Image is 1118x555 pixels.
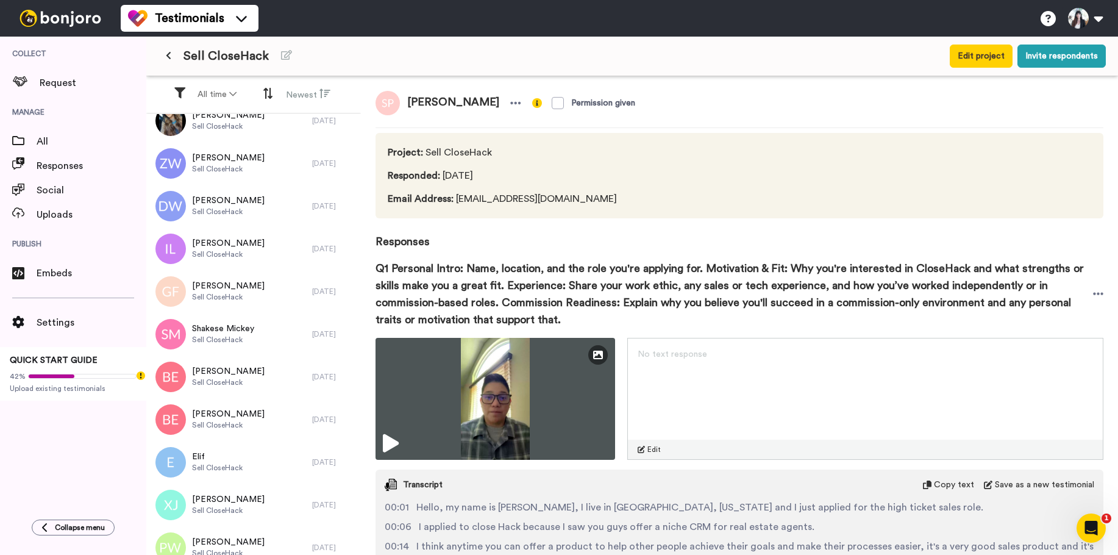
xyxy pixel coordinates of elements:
[312,500,355,510] div: [DATE]
[37,183,146,198] span: Social
[312,201,355,211] div: [DATE]
[37,134,146,149] span: All
[376,260,1093,328] span: Q1 Personal Intro: Name, location, and the role you're applying for. Motivation & Fit: Why you're...
[15,10,106,27] img: bj-logo-header-white.svg
[312,543,355,553] div: [DATE]
[55,523,105,532] span: Collapse menu
[146,185,361,227] a: [PERSON_NAME]Sell CloseHack[DATE]
[192,249,265,259] span: Sell CloseHack
[388,168,617,183] span: [DATE]
[155,234,186,264] img: il.png
[192,237,265,249] span: [PERSON_NAME]
[388,171,440,181] span: Responded :
[192,292,265,302] span: Sell CloseHack
[155,106,186,136] img: a41ae7ba-59f0-4f1c-be41-aad1500ff58f.jpg
[192,420,265,430] span: Sell CloseHack
[37,207,146,222] span: Uploads
[37,266,146,281] span: Embeds
[376,91,400,115] img: sp.png
[146,484,361,526] a: [PERSON_NAME]Sell CloseHack[DATE]
[146,227,361,270] a: [PERSON_NAME]Sell CloseHack[DATE]
[146,356,361,398] a: [PERSON_NAME]Sell CloseHack[DATE]
[192,335,254,345] span: Sell CloseHack
[376,338,615,460] img: ce2b4e8a-fad5-4db6-af1c-8ec3b6f5d5b9-thumbnail_full-1755731512.jpg
[155,276,186,307] img: gf.png
[416,500,983,515] span: Hello, my name is [PERSON_NAME], I live in [GEOGRAPHIC_DATA], [US_STATE] and I just applied for t...
[146,142,361,185] a: [PERSON_NAME]Sell CloseHack[DATE]
[192,280,265,292] span: [PERSON_NAME]
[388,148,423,157] span: Project :
[638,350,707,359] span: No text response
[192,365,265,378] span: [PERSON_NAME]
[312,457,355,467] div: [DATE]
[312,287,355,296] div: [DATE]
[1102,514,1111,523] span: 1
[312,159,355,168] div: [DATE]
[419,520,814,534] span: I applied to close Hack because I saw you guys offer a niche CRM for real estate agents.
[192,451,243,463] span: Elif
[312,116,355,126] div: [DATE]
[128,9,148,28] img: tm-color.svg
[192,164,265,174] span: Sell CloseHack
[385,500,409,515] span: 00:01
[146,398,361,441] a: [PERSON_NAME]Sell CloseHack[DATE]
[192,506,265,515] span: Sell CloseHack
[155,10,224,27] span: Testimonials
[155,447,186,478] img: e.png
[146,441,361,484] a: ElifSell CloseHack[DATE]
[37,159,146,173] span: Responses
[1077,514,1106,543] iframe: Intercom live chat
[10,384,137,393] span: Upload existing testimonials
[995,479,1094,491] span: Save as a new testimonial
[385,520,411,534] span: 00:06
[192,207,265,217] span: Sell CloseHack
[192,408,265,420] span: [PERSON_NAME]
[192,536,265,548] span: [PERSON_NAME]
[32,520,115,535] button: Collapse menu
[10,371,26,381] span: 42%
[312,329,355,339] div: [DATE]
[376,218,1103,250] span: Responses
[146,99,361,142] a: [PERSON_NAME]Sell CloseHack[DATE]
[192,378,265,387] span: Sell CloseHack
[312,415,355,424] div: [DATE]
[388,194,454,204] span: Email Address :
[155,362,186,392] img: be.png
[1017,45,1106,68] button: Invite respondents
[532,98,542,108] img: info-yellow.svg
[388,145,617,160] span: Sell CloseHack
[647,445,661,454] span: Edit
[400,91,507,115] span: [PERSON_NAME]
[571,97,635,109] div: Permission given
[192,463,243,473] span: Sell CloseHack
[403,479,443,491] span: Transcript
[312,244,355,254] div: [DATE]
[155,191,186,221] img: dw.png
[192,195,265,207] span: [PERSON_NAME]
[37,315,146,330] span: Settings
[146,313,361,356] a: Shakese MickeySell CloseHack[DATE]
[192,152,265,164] span: [PERSON_NAME]
[192,109,265,121] span: [PERSON_NAME]
[192,493,265,506] span: [PERSON_NAME]
[135,370,146,381] div: Tooltip anchor
[388,192,617,206] span: [EMAIL_ADDRESS][DOMAIN_NAME]
[385,479,397,491] img: transcript.svg
[192,121,265,131] span: Sell CloseHack
[155,148,186,179] img: zw.png
[155,319,186,349] img: sm.png
[40,76,146,90] span: Request
[279,83,338,106] button: Newest
[190,84,244,106] button: All time
[950,45,1013,68] button: Edit project
[155,490,186,520] img: xj.png
[192,323,254,335] span: Shakese Mickey
[10,356,98,365] span: QUICK START GUIDE
[312,372,355,382] div: [DATE]
[934,479,974,491] span: Copy text
[183,48,269,65] span: Sell CloseHack
[146,270,361,313] a: [PERSON_NAME]Sell CloseHack[DATE]
[155,404,186,435] img: be.png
